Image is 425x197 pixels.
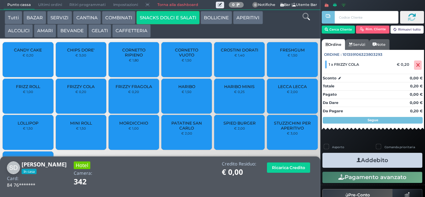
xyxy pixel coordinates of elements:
span: MINI ROLL [70,121,92,126]
h1: € 0,00 [222,168,256,176]
b: [PERSON_NAME] [22,160,67,168]
span: FRESHGUM [280,48,305,52]
button: COMBINATI [102,11,135,24]
span: FRIZZY COLA [67,84,95,89]
span: In casa [22,169,37,174]
button: Addebito [322,153,422,168]
strong: 0,00 € [410,100,423,105]
input: Codice Cliente [335,11,398,24]
span: CHIPS DORE' [67,48,95,52]
small: € 1,50 [76,126,86,130]
small: € 1,40 [234,53,245,57]
h1: 342 [74,178,105,186]
span: Impostazioni [110,0,142,10]
button: BEVANDE [57,24,87,38]
strong: Da Dare [323,100,338,105]
a: Torna alla dashboard [153,0,202,10]
span: LECCA LECCA [278,84,307,89]
button: CANTINA [73,11,101,24]
label: Comanda prioritaria [384,145,415,149]
button: CAFFETTERIA [112,24,151,38]
strong: Da Pagare [323,109,343,113]
button: BAZAR [23,11,46,24]
button: SERVIZI [47,11,72,24]
button: SNACKS DOLCI E SALATI [136,11,200,24]
span: Ultimi ordini [35,0,66,10]
button: Rim. Cliente [356,26,389,34]
span: CORNETTO VUOTO [167,48,207,57]
small: € 1,00 [128,126,139,130]
span: FRIZZY FRAGOLA [116,84,152,89]
span: Ordine : [324,52,342,57]
span: LOLLIPOP [18,121,39,126]
span: Ritiri programmati [66,0,109,10]
button: APERITIVI [233,11,263,24]
small: € 1,00 [23,90,33,94]
button: ALCOLICI [5,24,33,38]
span: SPIED BURGER [223,121,256,126]
span: STUZZICHINI PER APERITIVO [273,121,312,131]
button: Ricarica Credito [267,162,310,173]
span: 0 [252,2,258,8]
small: € 0,20 [23,53,34,57]
small: € 1,80 [129,58,139,62]
div: € 0,20 [396,62,413,67]
a: Servizi [345,39,369,50]
span: CROSTINI DORATI [221,48,258,52]
h4: Card: [7,176,19,181]
span: 1 x FRIZZY COLA [329,62,359,67]
h4: Credito Residuo: [222,161,256,166]
a: Ordine [322,39,345,50]
strong: 0,00 € [410,76,423,80]
strong: Sconto [323,75,336,81]
span: CANDY CAKE [14,48,42,52]
small: € 0,20 [75,90,86,94]
button: Tutti [5,11,22,24]
b: 0 [232,2,235,7]
strong: 0,20 € [410,84,423,88]
small: € 1,50 [23,126,33,130]
button: Rimuovi tutto [390,26,424,34]
h3: Hotel [74,161,90,169]
span: HARIBO MINIS [224,84,255,89]
button: Pagamento avanzato [322,172,422,183]
strong: Totale [323,84,334,88]
small: € 2,00 [234,126,245,130]
strong: Segue [368,118,378,122]
span: FRIZZ ROLL [16,84,40,89]
img: SABINO DI MURO [7,161,20,174]
span: Punto cassa [4,0,35,10]
small: € 1,50 [182,58,192,62]
small: € 3,00 [75,53,86,57]
small: € 0,25 [234,90,245,94]
small: € 1,50 [182,90,192,94]
button: BOLLICINE [201,11,232,24]
span: MORDICCHIO [119,121,148,126]
label: Asporto [332,145,344,149]
small: € 1,50 [288,53,297,57]
strong: 0,20 € [410,109,423,113]
button: GELATI [88,24,111,38]
span: 101359106323803293 [343,52,382,57]
button: AMARI [34,24,56,38]
strong: 0,00 € [410,92,423,97]
span: CORNETTO RIPIENO [114,48,154,57]
span: PATATINE SAN CARLO [167,121,207,131]
small: € 3,00 [287,131,298,135]
small: € 2,00 [181,131,192,135]
a: Note [369,39,389,50]
small: € 0,20 [128,90,139,94]
small: € 2,00 [287,90,298,94]
strong: Pagato [323,92,337,97]
button: Cerca Cliente [322,26,355,34]
span: HARIBO [178,84,195,89]
h4: Camera: [74,171,92,176]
